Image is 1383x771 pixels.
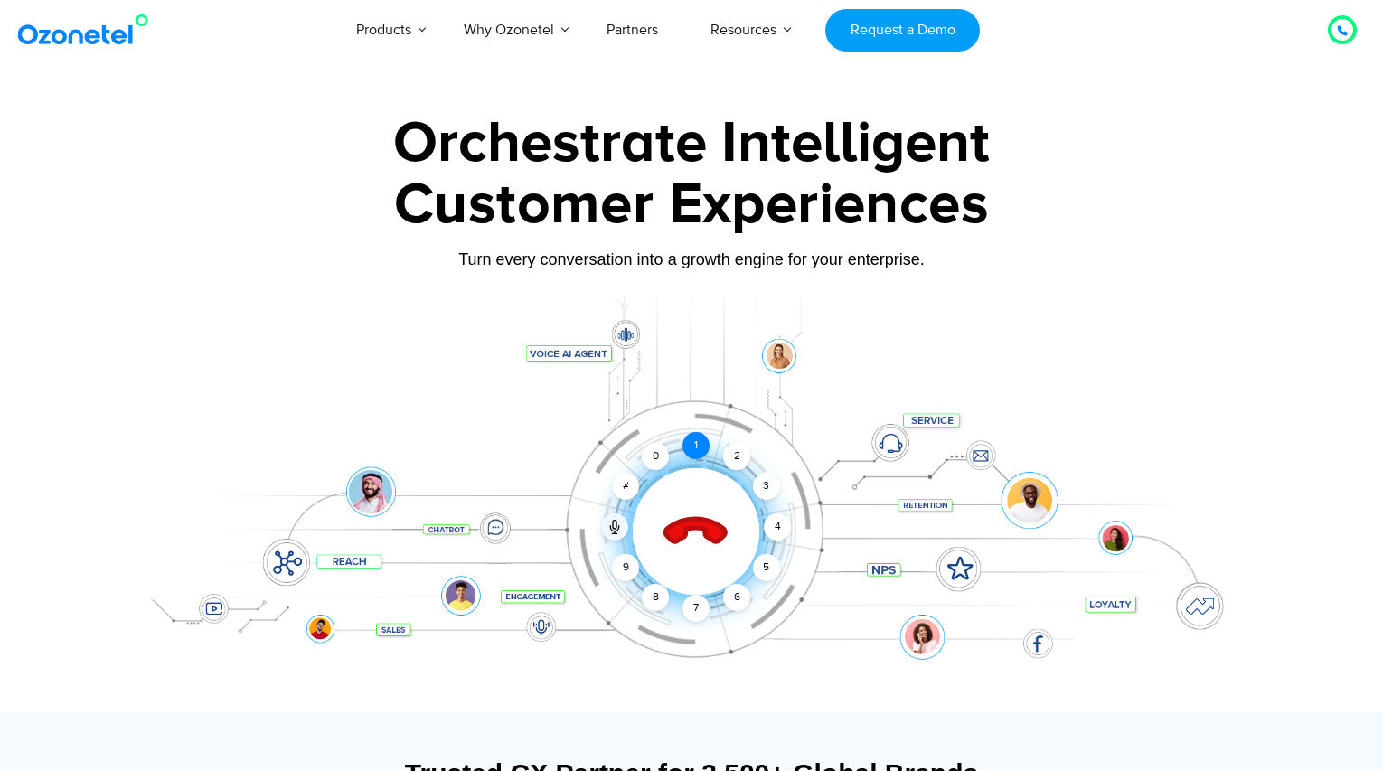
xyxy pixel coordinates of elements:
div: Turn every conversation into a growth engine for your enterprise. [127,249,1256,269]
div: 0 [642,443,669,470]
div: 4 [764,513,791,541]
div: 1 [682,432,710,459]
div: 3 [753,473,780,500]
div: Customer Experiences [127,162,1256,249]
div: # [612,473,639,500]
div: 7 [682,595,710,622]
div: 2 [723,443,750,470]
div: 6 [723,584,750,611]
a: Request a Demo [825,9,980,52]
div: 9 [612,554,639,581]
div: 5 [753,554,780,581]
div: 8 [642,584,669,611]
div: Orchestrate Intelligent [127,115,1256,173]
